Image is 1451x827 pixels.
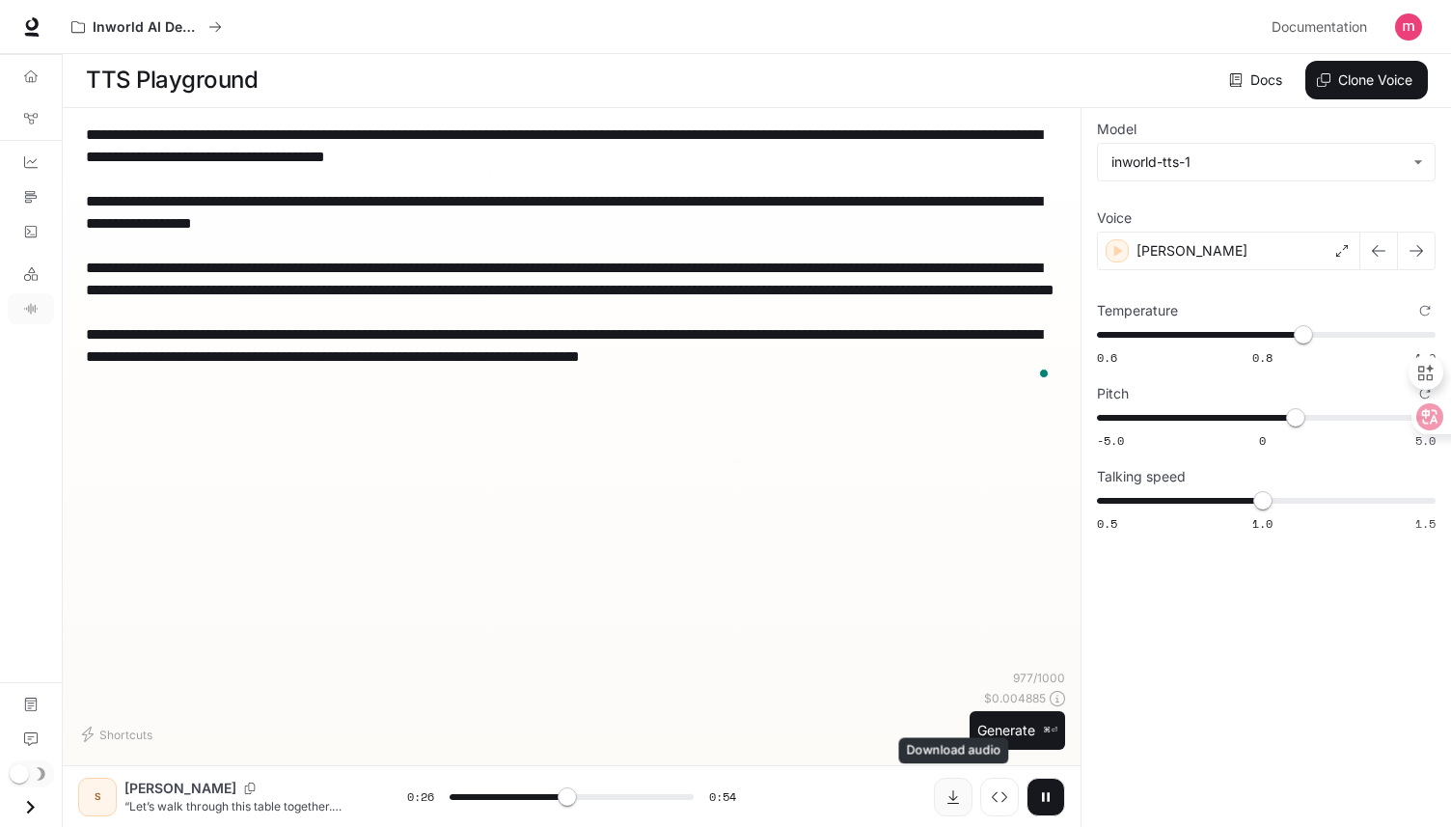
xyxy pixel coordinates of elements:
p: ⌘⏎ [1043,725,1057,736]
span: 0:26 [407,787,434,807]
span: 0 [1259,432,1266,449]
button: Open drawer [9,787,52,827]
button: User avatar [1389,8,1428,46]
span: Dark mode toggle [10,762,29,784]
a: Logs [8,216,54,247]
span: -5.0 [1097,432,1124,449]
p: Temperature [1097,304,1178,317]
span: 0.5 [1097,515,1117,532]
p: $ 0.004885 [984,690,1046,706]
button: Shortcuts [78,719,160,750]
div: S [82,782,113,813]
div: inworld-tts-1 [1111,152,1404,172]
div: Download audio [899,738,1009,764]
p: “Let’s walk through this table together. What we’re looking at here are the consumption and savin... [124,798,361,814]
a: Dashboards [8,147,54,178]
a: LLM Playground [8,259,54,289]
span: 0:54 [709,787,736,807]
p: 977 / 1000 [1013,670,1065,686]
p: Talking speed [1097,470,1186,483]
button: Inspect [980,778,1019,816]
span: Documentation [1272,15,1367,40]
textarea: To enrich screen reader interactions, please activate Accessibility in Grammarly extension settings [86,124,1057,390]
a: Overview [8,61,54,92]
p: Pitch [1097,387,1129,400]
p: [PERSON_NAME] [124,779,236,798]
img: User avatar [1395,14,1422,41]
p: Inworld AI Demos [93,19,201,36]
p: Model [1097,123,1136,136]
button: Generate⌘⏎ [970,711,1065,751]
button: Clone Voice [1305,61,1428,99]
button: Reset to default [1414,300,1436,321]
a: Traces [8,181,54,212]
span: 0.6 [1097,349,1117,366]
a: Docs [1225,61,1290,99]
span: 1.0 [1252,515,1273,532]
button: Download audio [934,778,972,816]
span: 0.8 [1252,349,1273,366]
p: Voice [1097,211,1132,225]
a: Graph Registry [8,103,54,134]
button: All workspaces [63,8,231,46]
p: [PERSON_NAME] [1136,241,1247,261]
h1: TTS Playground [86,61,258,99]
div: inworld-tts-1 [1098,144,1435,180]
a: Documentation [1264,8,1382,46]
span: 1.5 [1415,515,1436,532]
a: Feedback [8,724,54,755]
a: TTS Playground [8,293,54,324]
button: Copy Voice ID [236,783,263,794]
a: Documentation [8,689,54,720]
